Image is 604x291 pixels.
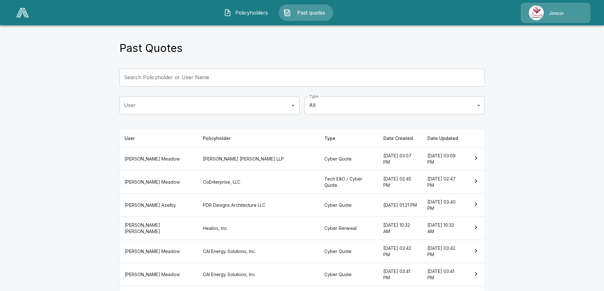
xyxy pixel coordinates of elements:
[422,217,467,240] th: [DATE] 10:32 AM
[422,170,467,193] th: [DATE] 02:47 PM
[319,193,378,217] th: Cyber Quote
[378,263,423,286] th: [DATE] 03:41 PM
[120,170,198,193] th: [PERSON_NAME] Meadow
[120,41,183,55] h4: Past Quotes
[283,9,291,16] img: Past quotes Icon
[198,240,320,263] th: CAI Energy Solutions, Inc.
[279,4,333,21] button: Past quotes IconPast quotes
[319,240,378,263] th: Cyber Quote
[198,217,320,240] th: Healios, Inc.
[319,147,378,170] th: Cyber Quote
[198,263,320,286] th: CAI Energy Solutions, Inc.
[378,147,423,170] th: [DATE] 03:07 PM
[422,147,467,170] th: [DATE] 03:09 PM
[120,263,198,286] th: [PERSON_NAME] Meadow
[378,170,423,193] th: [DATE] 02:45 PM
[219,4,274,21] button: Policyholders IconPolicyholders
[198,170,320,193] th: CoEnterprise, LLC
[422,240,467,263] th: [DATE] 03:42 PM
[378,217,423,240] th: [DATE] 10:32 AM
[120,147,198,170] th: [PERSON_NAME] Meadow
[120,240,198,263] th: [PERSON_NAME] Meadow
[234,9,269,16] span: Policyholders
[224,9,231,16] img: Policyholders Icon
[319,263,378,286] th: Cyber Quote
[120,193,198,217] th: [PERSON_NAME] Azelby
[294,9,328,16] span: Past quotes
[198,147,320,170] th: [PERSON_NAME] [PERSON_NAME] LLP
[289,101,297,110] button: Open
[378,240,423,263] th: [DATE] 03:42 PM
[319,130,378,148] th: Type
[305,97,485,114] div: All
[120,217,198,240] th: [PERSON_NAME] [PERSON_NAME]
[309,94,318,99] label: Type
[319,217,378,240] th: Cyber Renewal
[422,263,467,286] th: [DATE] 03:41 PM
[198,130,320,148] th: Policyholder
[422,193,467,217] th: [DATE] 03:40 PM
[16,8,29,17] img: AA Logo
[378,130,423,148] th: Date Created
[422,130,467,148] th: Date Updated
[198,193,320,217] th: PDR Designs Architecture LLC
[120,130,198,148] th: User
[378,193,423,217] th: [DATE] 01:21 PM
[319,170,378,193] th: Tech E&O / Cyber Quote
